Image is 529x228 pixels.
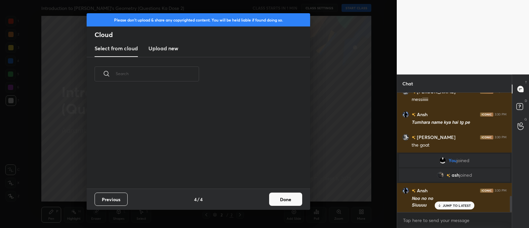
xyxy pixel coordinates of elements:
[525,80,527,85] p: T
[457,158,469,163] span: joined
[412,96,507,103] div: messiiiiii
[495,189,507,193] div: 3:30 PM
[459,172,472,178] span: joined
[416,187,427,194] h6: Ansh
[495,135,507,139] div: 3:30 PM
[412,189,416,193] img: no-rating-badge.077c3623.svg
[495,113,507,116] div: 3:30 PM
[269,193,302,206] button: Done
[412,113,416,116] img: no-rating-badge.077c3623.svg
[412,119,507,126] div: 𝙏𝙪𝙢𝙝𝙖𝙧𝙖 𝙣𝙖𝙢𝙚 𝙠𝙮𝙖 𝙝𝙖𝙞 𝙩𝙜 𝙥𝙚
[197,196,199,203] h4: /
[95,30,310,39] h2: Cloud
[412,142,507,149] div: the goat
[95,44,138,52] h3: Select from cloud
[412,195,507,202] div: 𝙉𝙤𝙤 𝙣𝙤 𝙣𝙤
[194,196,197,203] h4: 4
[402,111,409,118] img: cd323a1224df40d4825de5aea3945ee4.jpg
[416,111,427,118] h6: Ansh
[525,98,527,103] p: D
[397,75,418,92] p: Chat
[452,172,459,178] span: ash
[402,187,409,194] img: cd323a1224df40d4825de5aea3945ee4.jpg
[200,196,203,203] h4: 4
[116,60,199,88] input: Search
[524,117,527,122] p: G
[437,172,444,178] img: 004005d1213e4343b50bd406bdbdd809.jpg
[480,113,493,116] img: iconic-dark.1390631f.png
[439,157,446,164] img: 09eacaca48724f39b2bfd7afae5e8fbc.jpg
[446,174,450,177] img: no-rating-badge.077c3623.svg
[480,189,493,193] img: iconic-dark.1390631f.png
[397,93,512,212] div: grid
[148,44,178,52] h3: Upload new
[95,193,128,206] button: Previous
[412,136,416,139] img: no-rating-badge.077c3623.svg
[402,134,409,141] img: e819fadb50c64f17b0c89d269ad95773.jpg
[443,204,471,207] p: JUMP TO LATEST
[87,13,310,26] div: Please don't upload & share any copyrighted content. You will be held liable if found doing so.
[87,89,302,189] div: grid
[412,202,507,208] div: 𝙎𝙞𝙪𝙪𝙪𝙪
[449,158,457,163] span: You
[416,134,456,141] h6: [PERSON_NAME]
[480,135,493,139] img: iconic-dark.1390631f.png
